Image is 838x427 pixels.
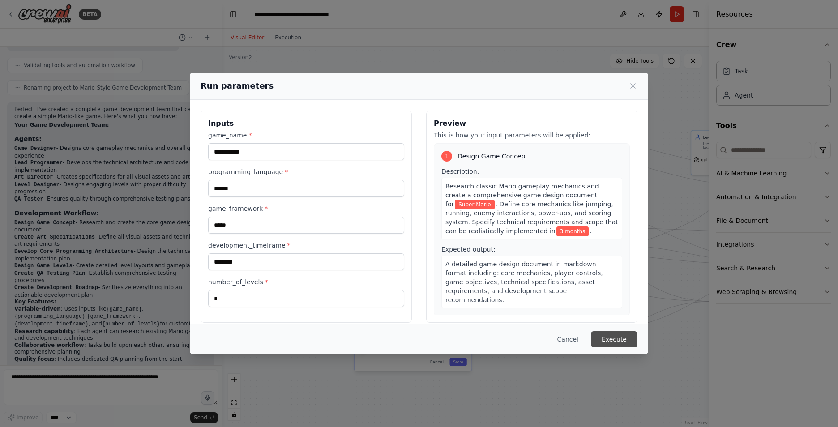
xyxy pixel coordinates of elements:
span: Research classic Mario gameplay mechanics and create a comprehensive game design document for [445,183,599,208]
label: number_of_levels [208,278,404,286]
span: Variable: development_timeframe [556,226,589,236]
h3: Inputs [208,118,404,129]
span: Variable: game_name [455,200,494,209]
span: . Define core mechanics like jumping, running, enemy interactions, power-ups, and scoring system.... [445,201,618,235]
span: . [590,227,591,235]
p: This is how your input parameters will be applied: [434,131,630,140]
span: A detailed game design document in markdown format including: core mechanics, player controls, ga... [445,260,603,303]
span: Expected output: [441,246,496,253]
h2: Run parameters [201,80,274,92]
label: game_framework [208,204,404,213]
label: game_name [208,131,404,140]
label: programming_language [208,167,404,176]
label: development_timeframe [208,241,404,250]
button: Cancel [550,331,586,347]
h3: Preview [434,118,630,129]
div: 1 [441,151,452,162]
button: Execute [591,331,637,347]
span: Design Game Concept [457,152,528,161]
span: Description: [441,168,479,175]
